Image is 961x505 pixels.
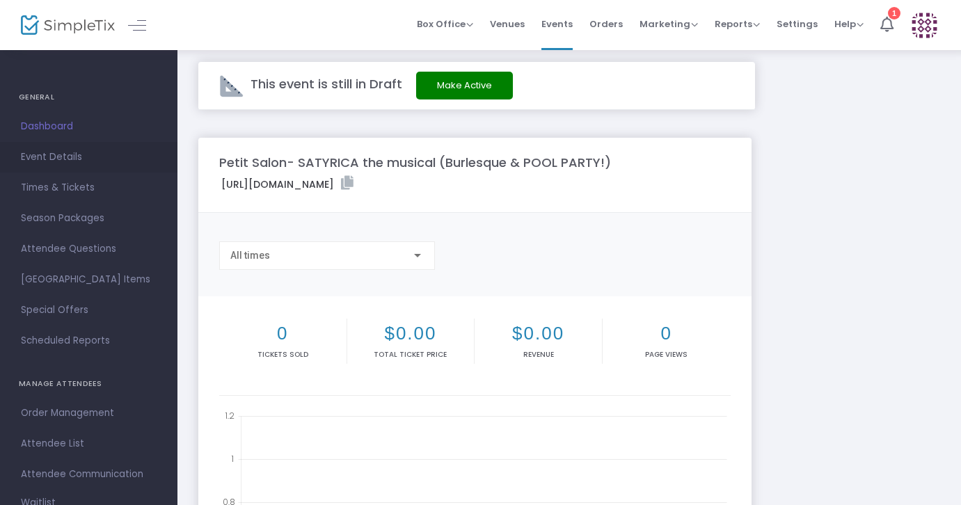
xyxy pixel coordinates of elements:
span: Order Management [21,404,157,422]
span: Event Details [21,148,157,166]
span: Attendee Communication [21,465,157,483]
m-panel-title: Petit Salon- SATYRICA the musical (Burlesque & POOL PARTY!) [219,153,611,172]
p: Total Ticket Price [350,349,472,360]
span: Attendee Questions [21,240,157,258]
h2: 0 [605,323,728,344]
p: Revenue [477,349,599,360]
h2: $0.00 [477,323,599,344]
span: Scheduled Reports [21,332,157,350]
h2: $0.00 [350,323,472,344]
button: Make Active [416,72,513,99]
span: Events [541,6,573,42]
span: Reports [715,17,760,31]
span: [GEOGRAPHIC_DATA] Items [21,271,157,289]
span: Orders [589,6,623,42]
span: Attendee List [21,435,157,453]
span: Marketing [640,17,698,31]
span: Box Office [417,17,473,31]
h2: 0 [222,323,344,344]
span: Dashboard [21,118,157,136]
span: Times & Tickets [21,179,157,197]
h4: GENERAL [19,83,159,111]
span: This event is still in Draft [251,75,402,93]
span: Settings [777,6,818,42]
span: Special Offers [21,301,157,319]
span: Season Packages [21,209,157,227]
span: Help [834,17,864,31]
h4: MANAGE ATTENDEES [19,370,159,398]
p: Page Views [605,349,728,360]
span: All times [230,250,270,261]
label: [URL][DOMAIN_NAME] [221,176,354,192]
span: Venues [490,6,525,42]
p: Tickets sold [222,349,344,360]
img: draft-event.png [219,74,244,98]
div: 1 [888,7,900,19]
